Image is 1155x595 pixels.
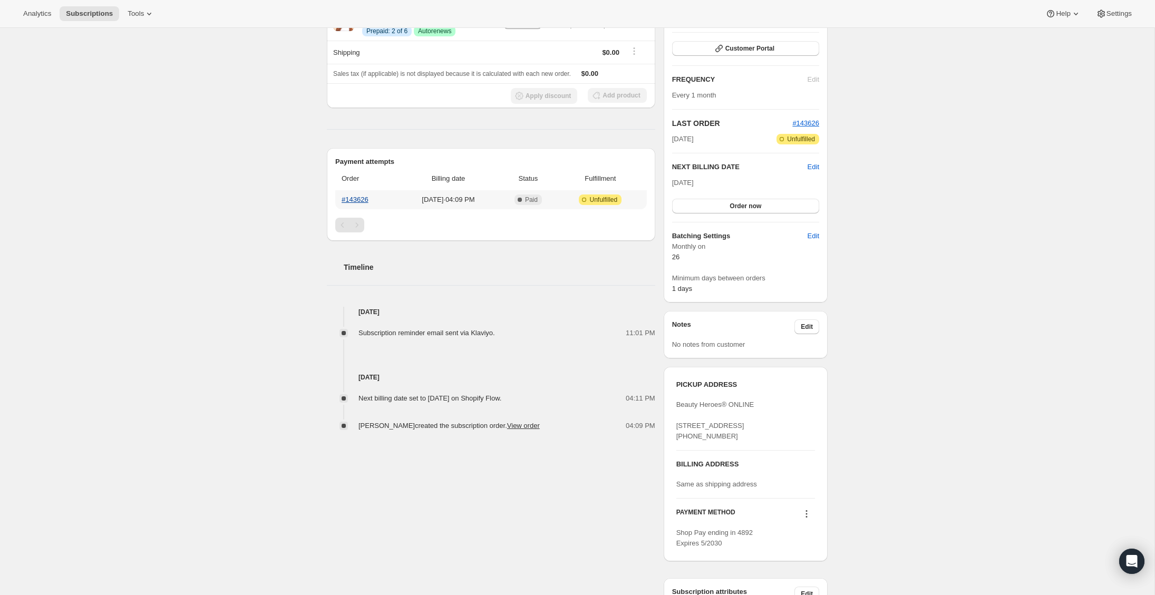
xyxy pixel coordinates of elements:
span: 04:11 PM [626,393,655,404]
span: [PERSON_NAME] created the subscription order. [358,422,540,430]
a: #143626 [792,119,819,127]
button: Shipping actions [626,45,643,57]
th: Shipping [327,41,490,64]
span: Next billing date set to [DATE] on Shopify Flow. [358,394,501,402]
span: Unfulfilled [787,135,815,143]
span: Subscription reminder email sent via Klaviyo. [358,329,495,337]
span: [DATE] · 04:09 PM [401,194,496,205]
h4: [DATE] [327,372,655,383]
h6: Batching Settings [672,231,808,241]
span: 1 days [672,285,692,292]
span: Help [1056,9,1070,18]
button: Customer Portal [672,41,819,56]
span: Same as shipping address [676,480,757,488]
h4: [DATE] [327,307,655,317]
button: Analytics [17,6,57,21]
span: 26 [672,253,680,261]
span: Sales tax (if applicable) is not displayed because it is calculated with each new order. [333,70,571,77]
span: [DATE] [672,179,694,187]
h2: FREQUENCY [672,74,808,85]
a: #143626 [342,196,368,203]
span: Unfulfilled [589,196,617,204]
span: Subscriptions [66,9,113,18]
span: Billing date [401,173,496,184]
span: Monthly on [672,241,819,252]
span: Analytics [23,9,51,18]
button: Tools [121,6,161,21]
button: Order now [672,199,819,213]
button: Subscriptions [60,6,119,21]
span: 04:09 PM [626,421,655,431]
th: Order [335,167,397,190]
h2: LAST ORDER [672,118,793,129]
div: Open Intercom Messenger [1119,549,1144,574]
span: Customer Portal [725,44,774,53]
span: Prepaid: 2 of 6 [366,27,407,35]
nav: Pagination [335,218,647,232]
span: Minimum days between orders [672,273,819,284]
span: Edit [808,231,819,241]
h3: PAYMENT METHOD [676,508,735,522]
h3: Notes [672,319,795,334]
span: Tools [128,9,144,18]
button: Settings [1090,6,1138,21]
h3: PICKUP ADDRESS [676,379,815,390]
button: Edit [808,162,819,172]
span: Paid [525,196,538,204]
h3: BILLING ADDRESS [676,459,815,470]
span: [DATE] [672,134,694,144]
span: Beauty Heroes® ONLINE [STREET_ADDRESS] [PHONE_NUMBER] [676,401,754,440]
span: Autorenews [418,27,451,35]
a: View order [507,422,540,430]
span: 11:01 PM [626,328,655,338]
span: Status [502,173,554,184]
h2: Timeline [344,262,655,272]
span: Order now [730,202,761,210]
h2: Payment attempts [335,157,647,167]
button: Edit [794,319,819,334]
h2: NEXT BILLING DATE [672,162,808,172]
span: Edit [801,323,813,331]
span: Shop Pay ending in 4892 Expires 5/2030 [676,529,753,547]
span: No notes from customer [672,340,745,348]
span: $0.00 [581,70,599,77]
button: Edit [801,228,826,245]
button: #143626 [792,118,819,129]
span: Every 1 month [672,91,716,99]
span: Fulfillment [560,173,640,184]
span: Settings [1107,9,1132,18]
span: $0.00 [602,48,619,56]
button: Help [1039,6,1087,21]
